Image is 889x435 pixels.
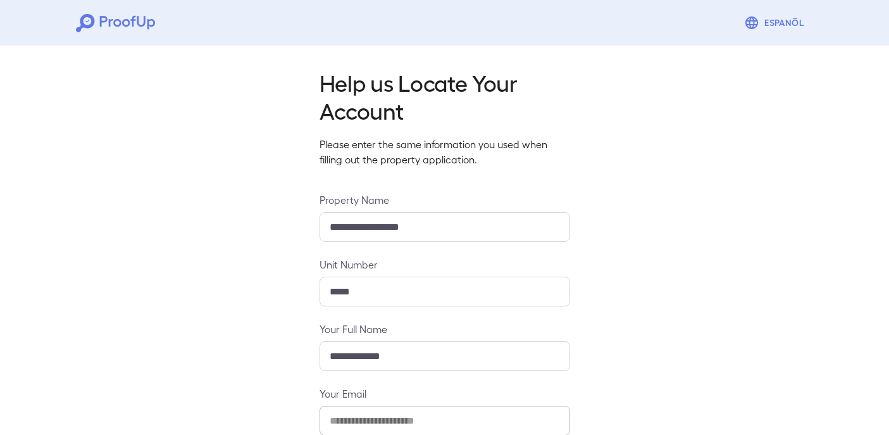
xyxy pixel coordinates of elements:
label: Your Full Name [320,322,570,336]
label: Your Email [320,386,570,401]
label: Unit Number [320,257,570,272]
h2: Help us Locate Your Account [320,68,570,124]
label: Property Name [320,192,570,207]
button: Espanõl [739,10,813,35]
p: Please enter the same information you used when filling out the property application. [320,137,570,167]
